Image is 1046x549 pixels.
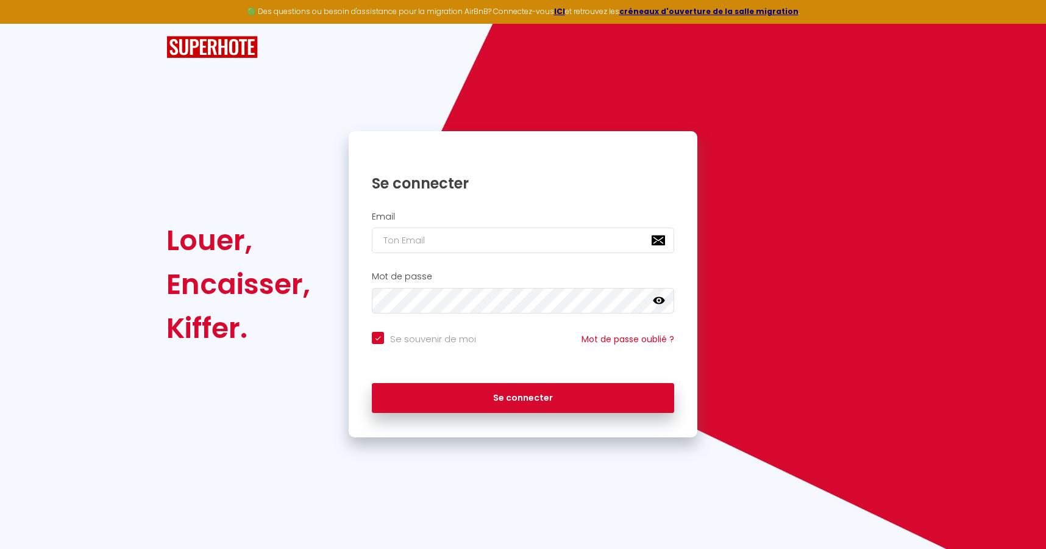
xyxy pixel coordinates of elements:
div: Kiffer. [166,306,310,350]
h2: Mot de passe [372,271,674,282]
a: Mot de passe oublié ? [582,333,674,345]
div: Louer, [166,218,310,262]
img: SuperHote logo [166,36,258,59]
a: créneaux d'ouverture de la salle migration [619,6,799,16]
input: Ton Email [372,228,674,253]
div: Encaisser, [166,262,310,306]
a: ICI [554,6,565,16]
h1: Se connecter [372,174,674,193]
button: Se connecter [372,383,674,414]
h2: Email [372,212,674,222]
